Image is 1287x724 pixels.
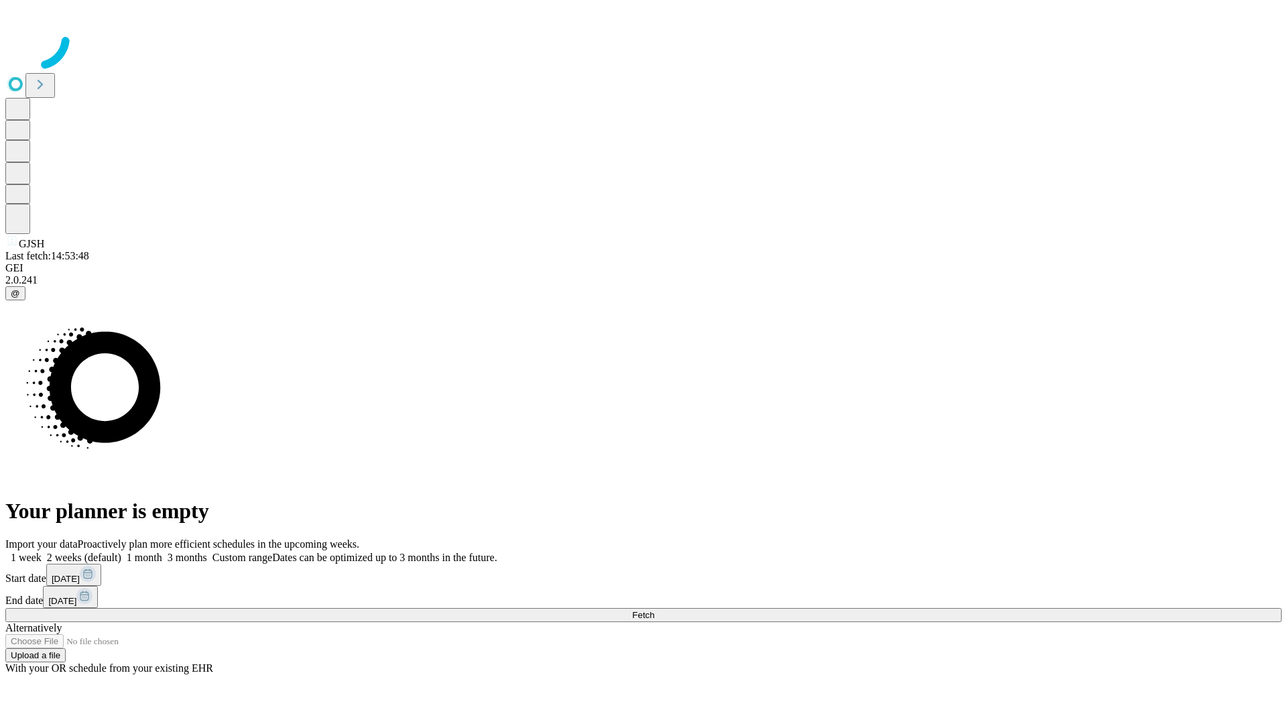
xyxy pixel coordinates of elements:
[78,538,359,550] span: Proactively plan more efficient schedules in the upcoming weeks.
[5,586,1282,608] div: End date
[5,262,1282,274] div: GEI
[11,552,42,563] span: 1 week
[5,608,1282,622] button: Fetch
[632,610,654,620] span: Fetch
[46,564,101,586] button: [DATE]
[5,499,1282,524] h1: Your planner is empty
[5,538,78,550] span: Import your data
[272,552,497,563] span: Dates can be optimized up to 3 months in the future.
[127,552,162,563] span: 1 month
[43,586,98,608] button: [DATE]
[11,288,20,298] span: @
[47,552,121,563] span: 2 weeks (default)
[5,274,1282,286] div: 2.0.241
[212,552,272,563] span: Custom range
[52,574,80,584] span: [DATE]
[5,662,213,674] span: With your OR schedule from your existing EHR
[48,596,76,606] span: [DATE]
[5,648,66,662] button: Upload a file
[5,564,1282,586] div: Start date
[5,286,25,300] button: @
[19,238,44,249] span: GJSH
[5,622,62,633] span: Alternatively
[168,552,207,563] span: 3 months
[5,250,89,261] span: Last fetch: 14:53:48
